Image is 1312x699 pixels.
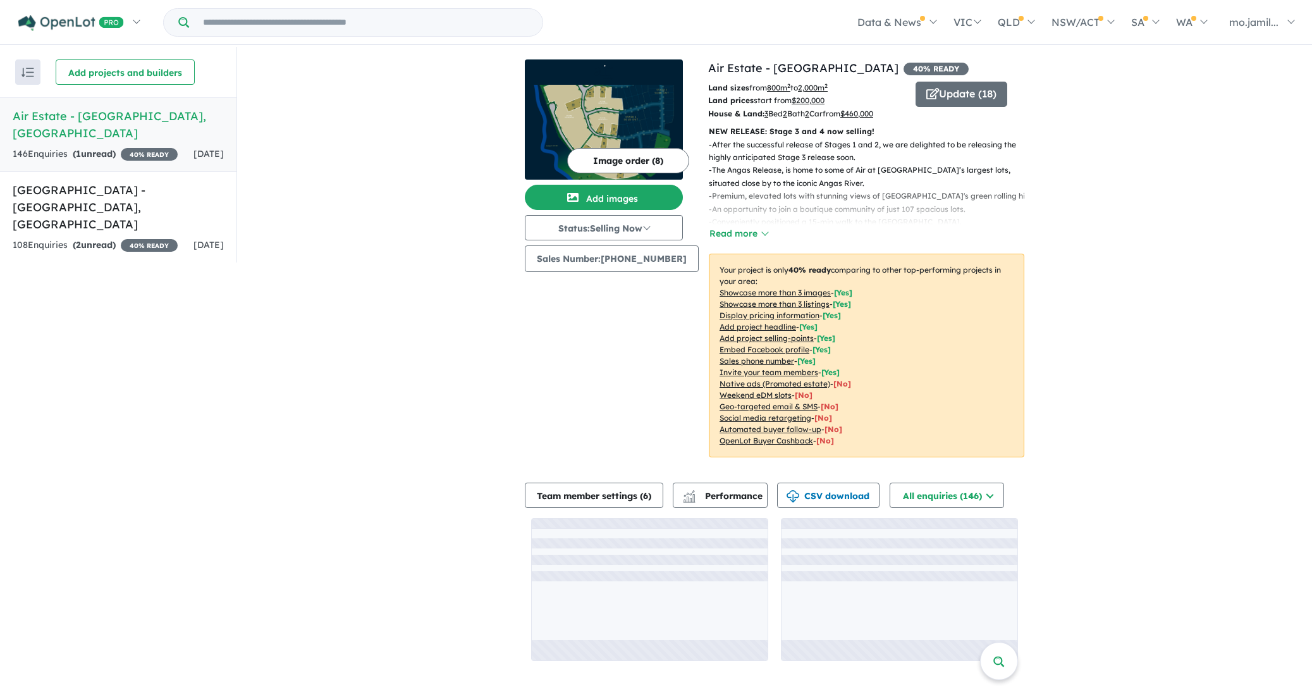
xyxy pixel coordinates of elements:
button: Image order (8) [567,148,689,173]
span: [DATE] [193,148,224,159]
a: Air Estate - Strathalbyn LogoAir Estate - Strathalbyn [525,59,683,180]
span: 40 % READY [121,148,178,161]
u: Sales phone number [720,356,794,366]
u: 3 [764,109,768,118]
span: [ Yes ] [812,345,831,354]
sup: 2 [787,82,790,89]
button: Status:Selling Now [525,215,683,240]
img: Air Estate - Strathalbyn [525,85,683,180]
button: Read more [709,226,768,241]
p: NEW RELEASE: Stage 3 and 4 now selling! [709,125,1024,138]
span: [ Yes ] [823,311,841,320]
button: Update (18) [916,82,1007,107]
span: to [790,83,828,92]
button: All enquiries (146) [890,483,1004,508]
span: [ Yes ] [833,299,851,309]
u: Social media retargeting [720,413,811,423]
strong: ( unread) [73,239,116,251]
p: Your project is only comparing to other top-performing projects in your area: - - - - - - - - - -... [709,254,1024,457]
u: Native ads (Promoted estate) [720,379,830,388]
h5: Air Estate - [GEOGRAPHIC_DATA] , [GEOGRAPHIC_DATA] [13,108,224,142]
u: Showcase more than 3 listings [720,299,830,309]
span: 1 [76,148,81,159]
u: $ 460,000 [840,109,873,118]
span: [ Yes ] [817,333,835,343]
u: $ 200,000 [792,96,825,105]
p: - After the successful release of Stages 1 and 2, we are delighted to be releasing the highly ant... [709,139,1034,164]
h5: [GEOGRAPHIC_DATA] - [GEOGRAPHIC_DATA] , [GEOGRAPHIC_DATA] [13,182,224,233]
p: - Conveniently positioned a 15-min walk to the [GEOGRAPHIC_DATA]. [709,216,1034,228]
input: Try estate name, suburb, builder or developer [192,9,540,36]
button: CSV download [777,483,880,508]
span: 40 % READY [904,63,969,75]
span: 6 [643,490,648,502]
u: OpenLot Buyer Cashback [720,436,813,445]
img: Openlot PRO Logo White [18,15,124,31]
span: [No] [795,390,812,400]
p: Bed Bath Car from [708,108,906,120]
img: sort.svg [21,68,34,77]
span: [ Yes ] [799,322,818,331]
b: Land prices [708,96,754,105]
img: download icon [787,490,799,503]
u: Add project selling-points [720,333,814,343]
u: 2 [783,109,787,118]
span: [ Yes ] [797,356,816,366]
strong: ( unread) [73,148,116,159]
button: Sales Number:[PHONE_NUMBER] [525,245,699,272]
img: line-chart.svg [684,490,695,497]
div: 108 Enquir ies [13,238,178,253]
u: Embed Facebook profile [720,345,809,354]
b: 40 % ready [788,265,831,275]
u: Add project headline [720,322,796,331]
img: bar-chart.svg [683,494,696,502]
img: Air Estate - Strathalbyn Logo [530,65,678,80]
span: 40 % READY [121,239,178,252]
u: Display pricing information [720,311,819,320]
button: Add projects and builders [56,59,195,85]
p: - An opportunity to join a boutique community of just 107 spacious lots. [709,203,1034,216]
p: - The Angas Release, is home to some of Air at [GEOGRAPHIC_DATA]’s largest lots, situated close b... [709,164,1034,190]
sup: 2 [825,82,828,89]
span: [No] [821,402,838,411]
b: House & Land: [708,109,764,118]
u: Geo-targeted email & SMS [720,402,818,411]
p: - Premium, elevated lots with stunning views of [GEOGRAPHIC_DATA]'s green rolling hills. [709,190,1034,202]
u: 2,000 m [798,83,828,92]
div: 146 Enquir ies [13,147,178,162]
u: Showcase more than 3 images [720,288,831,297]
u: Invite your team members [720,368,818,377]
span: mo.jamil... [1229,16,1278,28]
u: Weekend eDM slots [720,390,792,400]
button: Add images [525,185,683,210]
button: Performance [673,483,768,508]
span: [ Yes ] [821,368,840,377]
span: [No] [814,413,832,423]
b: Land sizes [708,83,749,92]
u: Automated buyer follow-up [720,424,821,434]
span: 2 [76,239,81,251]
button: Team member settings (6) [525,483,663,508]
span: [ Yes ] [834,288,852,297]
span: [No] [825,424,842,434]
span: [No] [833,379,851,388]
p: from [708,82,906,94]
a: Air Estate - [GEOGRAPHIC_DATA] [708,61,898,75]
u: 800 m [767,83,790,92]
span: Performance [685,490,763,502]
span: [No] [816,436,834,445]
u: 2 [805,109,809,118]
p: start from [708,94,906,107]
span: [DATE] [193,239,224,251]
